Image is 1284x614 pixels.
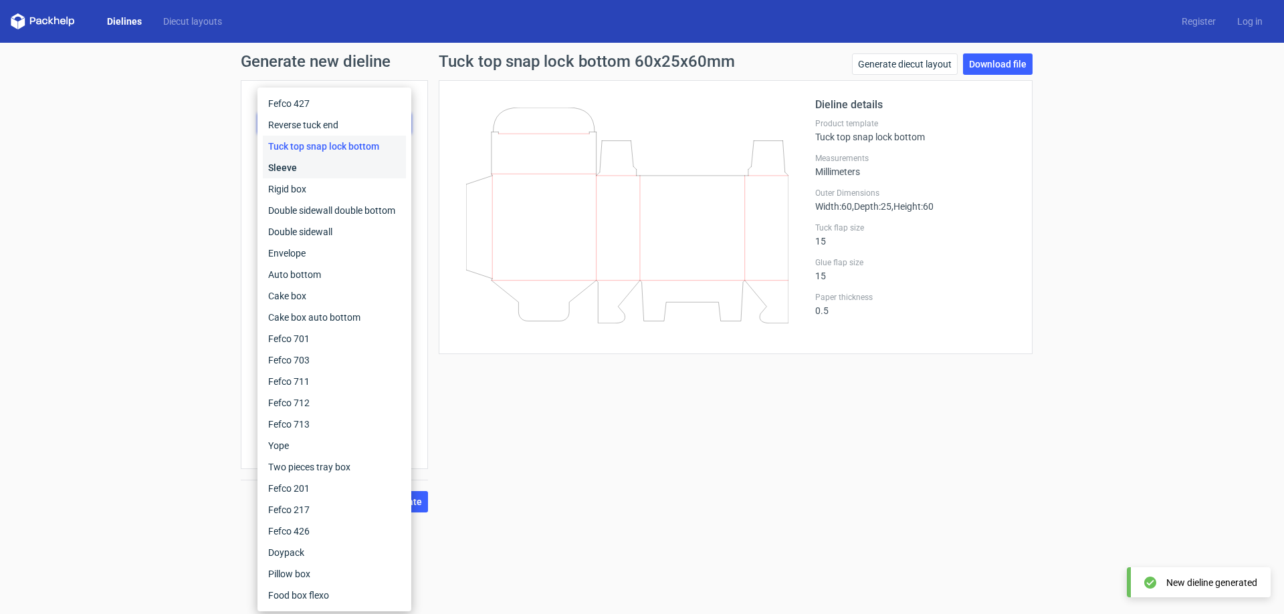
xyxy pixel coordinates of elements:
span: Width : 60 [815,201,852,212]
div: Fefco 201 [263,478,406,499]
div: Tuck top snap lock bottom [815,118,1016,142]
a: Log in [1226,15,1273,28]
div: New dieline generated [1166,576,1257,589]
div: Fefco 703 [263,349,406,371]
label: Product template [815,118,1016,129]
div: Double sidewall double bottom [263,200,406,221]
label: Outer Dimensions [815,188,1016,198]
div: Fefco 701 [263,328,406,349]
label: Tuck flap size [815,222,1016,233]
div: Tuck top snap lock bottom [263,136,406,157]
a: Register [1171,15,1226,28]
div: Cake box [263,285,406,307]
div: 0.5 [815,292,1016,316]
div: Fefco 713 [263,414,406,435]
div: Doypack [263,542,406,563]
div: Auto bottom [263,264,406,285]
h1: Generate new dieline [241,53,1043,69]
div: Rigid box [263,178,406,200]
div: Envelope [263,243,406,264]
a: Generate diecut layout [852,53,958,75]
div: Cake box auto bottom [263,307,406,328]
div: Fefco 711 [263,371,406,392]
div: Yope [263,435,406,456]
div: Fefco 426 [263,520,406,542]
div: Two pieces tray box [263,456,406,478]
div: Reverse tuck end [263,114,406,136]
div: Food box flexo [263,585,406,606]
label: Measurements [815,153,1016,164]
div: Millimeters [815,153,1016,177]
div: 15 [815,222,1016,247]
span: , Depth : 25 [852,201,891,212]
h1: Tuck top snap lock bottom 60x25x60mm [439,53,735,69]
label: Paper thickness [815,292,1016,303]
div: Fefco 427 [263,93,406,114]
div: Double sidewall [263,221,406,243]
div: Sleeve [263,157,406,178]
a: Diecut layouts [152,15,233,28]
label: Glue flap size [815,257,1016,268]
a: Dielines [96,15,152,28]
div: Fefco 217 [263,499,406,520]
div: Fefco 712 [263,392,406,414]
div: Pillow box [263,563,406,585]
span: , Height : 60 [891,201,934,212]
div: 15 [815,257,1016,281]
a: Download file [963,53,1033,75]
h2: Dieline details [815,97,1016,113]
